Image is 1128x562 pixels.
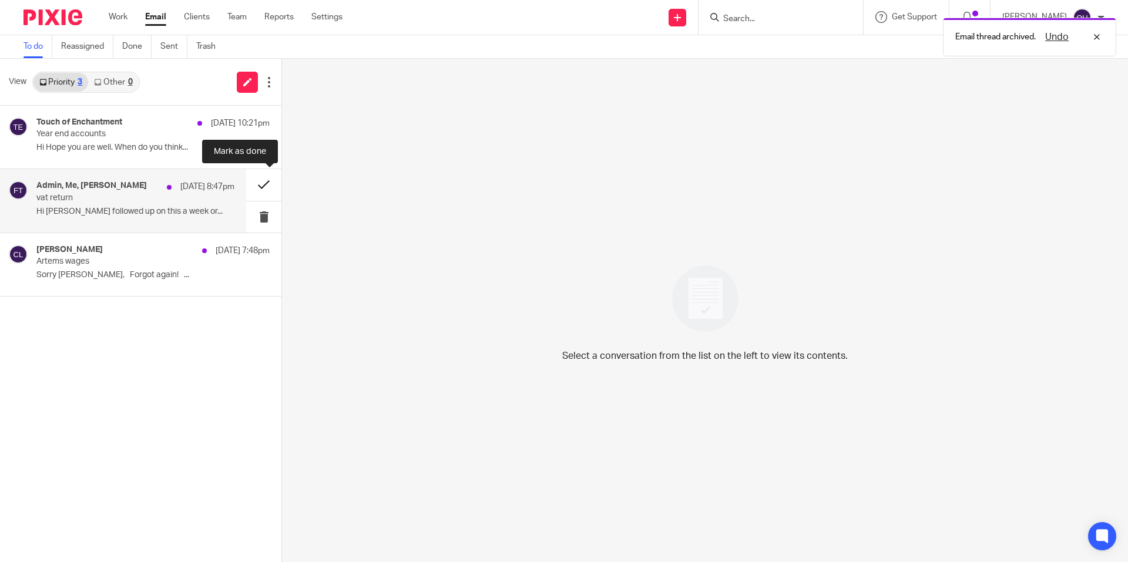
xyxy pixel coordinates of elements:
[264,11,294,23] a: Reports
[33,73,88,92] a: Priority3
[196,35,224,58] a: Trash
[664,258,746,339] img: image
[227,11,247,23] a: Team
[122,35,152,58] a: Done
[128,78,133,86] div: 0
[160,35,187,58] a: Sent
[78,78,82,86] div: 3
[184,11,210,23] a: Clients
[36,117,122,127] h4: Touch of Enchantment
[36,181,147,191] h4: Admin, Me, [PERSON_NAME]
[36,257,223,267] p: Artems wages
[562,349,848,363] p: Select a conversation from the list on the left to view its contents.
[180,181,234,193] p: [DATE] 8:47pm
[36,193,195,203] p: vat return
[311,11,343,23] a: Settings
[23,35,52,58] a: To do
[211,117,270,129] p: [DATE] 10:21pm
[9,76,26,88] span: View
[9,181,28,200] img: svg%3E
[9,117,28,136] img: svg%3E
[36,129,223,139] p: Year end accounts
[1073,8,1092,27] img: svg%3E
[61,35,113,58] a: Reassigned
[9,245,28,264] img: svg%3E
[36,207,234,217] p: Hi [PERSON_NAME] followed up on this a week or...
[955,31,1036,43] p: Email thread archived.
[1042,30,1072,44] button: Undo
[23,9,82,25] img: Pixie
[109,11,127,23] a: Work
[145,11,166,23] a: Email
[36,143,270,153] p: Hi Hope you are well. When do you think...
[36,245,103,255] h4: [PERSON_NAME]
[88,73,138,92] a: Other0
[216,245,270,257] p: [DATE] 7:48pm
[36,270,270,280] p: Sorry [PERSON_NAME], Forgot again! ...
